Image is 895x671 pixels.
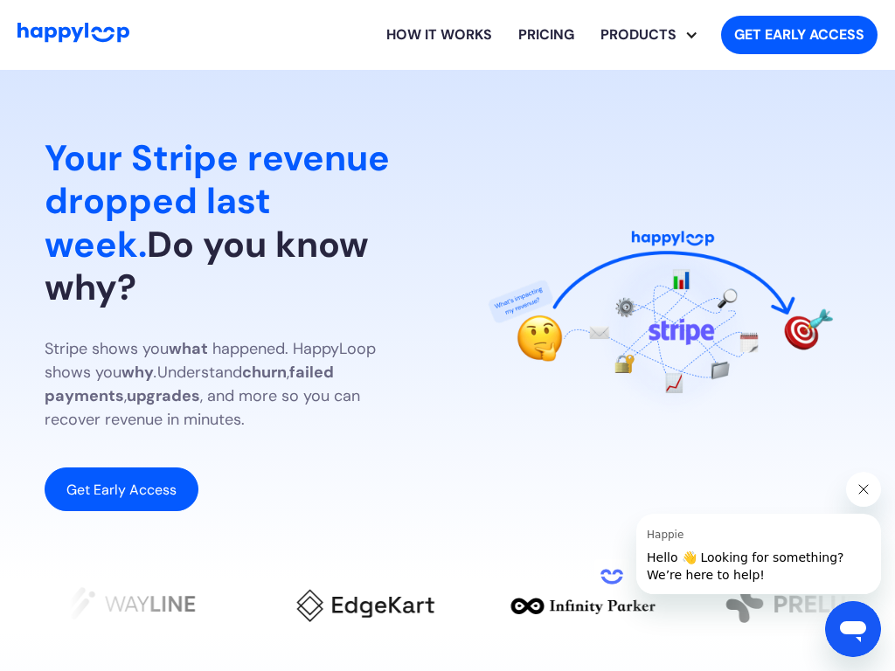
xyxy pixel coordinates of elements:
a: Go to Home Page [17,23,129,47]
strong: why [121,362,154,383]
iframe: Cerrar mensaje de Happie [846,472,881,507]
iframe: Botón para iniciar la ventana de mensajería [825,601,881,657]
a: View HappyLoop pricing plans [505,7,587,63]
h1: Do you know why? [45,137,420,309]
em: . [154,362,157,383]
strong: churn [242,362,287,383]
iframe: sin contenido [594,559,629,594]
a: Get started with HappyLoop [721,16,878,54]
img: HappyLoop Logo [17,23,129,43]
span: Your Stripe revenue dropped last week. [45,135,390,267]
strong: upgrades [127,385,200,406]
div: PRODUCTS [587,24,690,45]
div: Explore HappyLoop use cases [587,7,707,63]
a: Learn how HappyLoop works [373,7,505,63]
strong: failed payments [45,362,334,406]
iframe: Mensaje de Happie [636,514,881,594]
div: Happie dice “Hello 👋 Looking for something? We’re here to help!”. Abra la ventana de mensajería p... [594,472,881,594]
p: Stripe shows you happened. HappyLoop shows you Understand , , , and more so you can recover reven... [45,337,420,432]
a: Get Early Access [45,467,198,511]
div: PRODUCTS [600,7,707,63]
strong: what [169,338,208,359]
